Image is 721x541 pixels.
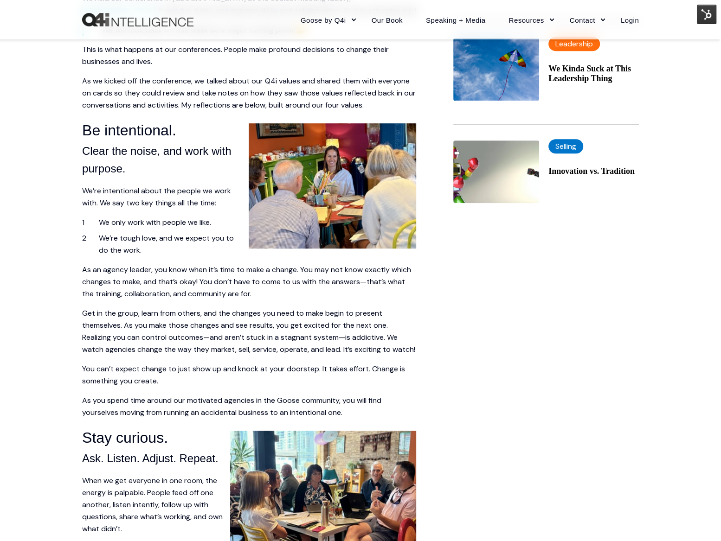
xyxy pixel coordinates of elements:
[82,185,416,209] p: We’re intentional about the people we work with. We say two key things all the time:
[82,363,416,387] p: You can’t expect change to just show up and knock at your doorstep. It takes effort. Change is so...
[82,307,416,356] p: Get in the group, learn from others, and the changes you need to make begin to present themselves...
[513,425,721,541] iframe: Chat Widget
[99,216,416,229] li: We only work with people we like.
[548,166,635,176] a: Innovation vs. Tradition
[99,232,416,256] li: We’re tough love, and we expect you to do the work.
[82,145,232,175] span: Clear the noise, and work with purpose.
[82,475,416,535] p: When we get everyone in one room, the energy is palpable. People feed off one another, listen int...
[249,123,416,248] img: Q4Live Kaely and group in discussion
[82,119,416,142] h3: Be intentional.
[453,140,539,203] img: An image of two robots fighting. One robot is a traditional Rock 'Em Sock 'Em Robot, and the othe...
[82,13,193,27] img: Q4intelligence, LLC logo
[82,264,416,300] p: As an agency leader, you know when it’s time to make a change. You may not know exactly which cha...
[82,44,416,68] p: This is what happens at our conferences. People make profound decisions to change their businesse...
[548,64,639,83] a: We Kinda Suck at This Leadership Thing
[82,13,193,27] a: Back to Home
[82,429,168,446] span: Stay curious.
[548,139,583,153] label: Selling
[697,5,716,24] img: HubSpot Tools Menu Toggle
[82,75,416,111] p: As we kicked off the conference, we talked about our Q4i values and shared them with everyone on ...
[82,395,416,419] p: As you spend time around our motivated agencies in the Goose community, you will find yourselves ...
[548,37,600,51] label: Leadership
[82,452,219,465] span: Ask. Listen. Adjust. Repeat.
